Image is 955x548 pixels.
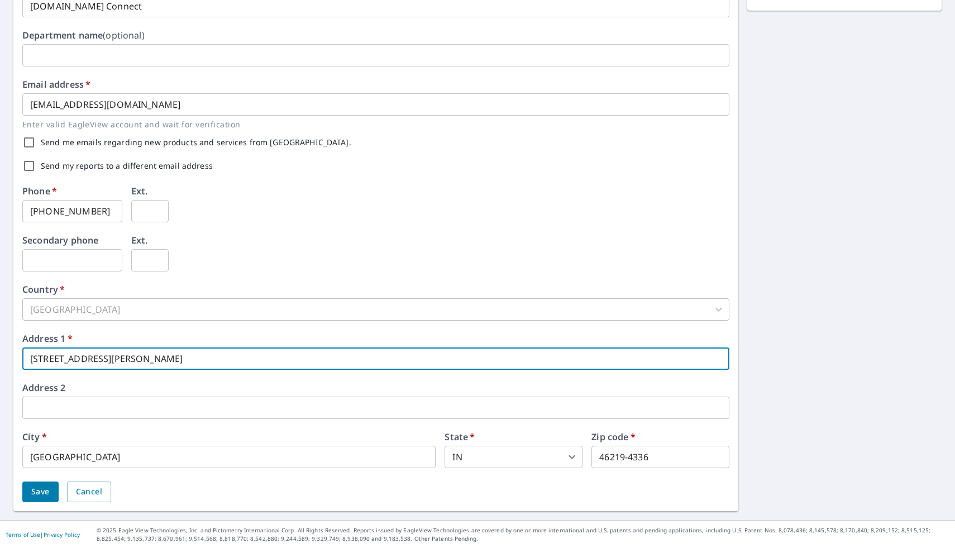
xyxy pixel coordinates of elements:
label: Ext. [131,187,148,196]
label: Address 1 [22,334,73,343]
span: Save [31,485,50,499]
button: Save [22,482,59,502]
label: Send me emails regarding new products and services from [GEOGRAPHIC_DATA]. [41,139,351,146]
a: Terms of Use [6,531,40,539]
label: Zip code [591,432,636,441]
label: Address 2 [22,383,65,392]
div: IN [445,446,582,468]
label: State [445,432,475,441]
label: Send my reports to a different email address [41,162,213,170]
label: City [22,432,47,441]
span: Cancel [76,485,102,499]
button: Cancel [67,482,111,502]
p: | [6,531,80,538]
label: Email address [22,80,90,89]
p: © 2025 Eagle View Technologies, Inc. and Pictometry International Corp. All Rights Reserved. Repo... [97,526,949,543]
label: Ext. [131,236,148,245]
a: Privacy Policy [44,531,80,539]
p: Enter valid EagleView account and wait for verification [22,118,722,131]
div: [GEOGRAPHIC_DATA] [22,298,729,321]
b: (optional) [103,29,145,41]
label: Phone [22,187,57,196]
label: Country [22,285,65,294]
label: Secondary phone [22,236,98,245]
label: Department name [22,31,145,40]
